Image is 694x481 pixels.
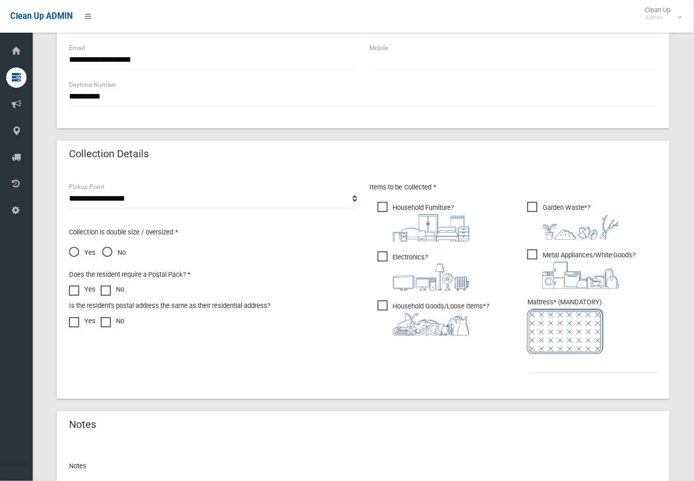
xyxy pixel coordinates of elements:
span: Household Furniture [378,202,470,242]
img: 4fd8a5c772b2c999c83690221e5242e0.png [543,214,619,239]
img: 36c1b0289cb1767239cdd3de9e694f19.png [543,261,619,288]
i: ? [393,302,490,335]
label: No [101,283,124,296]
img: b13cc3517677393f34c0a387616ef184.png [393,312,470,335]
i: ? [393,204,470,242]
p: Notes [69,460,658,472]
label: No [101,315,124,327]
p: Items to be Collected * [369,181,658,194]
span: Metal Appliances/White Goods [527,249,636,288]
label: Is the resident's postal address the same as their residential address? [69,300,270,312]
span: No [102,247,126,259]
span: Mattress* (MANDATORY) [527,298,658,354]
i: ? [393,253,470,291]
span: Clean Up ADMIN [10,11,73,21]
span: Household Goods/Loose Items* [378,300,490,335]
small: Admin [645,14,671,21]
i: ? [543,204,619,239]
p: Collection is double size / oversized * [69,226,357,238]
span: Yes [69,247,96,259]
label: Yes [69,283,96,296]
header: Notes [57,415,108,435]
label: Does the resident require a Postal Pack? * [69,269,191,281]
span: Clean Up [640,6,681,21]
img: aa9efdbe659d29b613fca23ba79d85cb.png [393,214,470,242]
img: 394712a680b73dbc3d2a6a3a7ffe5a07.png [393,263,470,291]
label: Yes [69,315,96,327]
header: Collection Details [57,144,161,164]
i: ? [543,251,636,288]
img: e7408bece873d2c1783593a074e5cb2f.png [527,308,604,354]
span: Garden Waste* [527,202,619,239]
span: Electronics [378,251,470,291]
